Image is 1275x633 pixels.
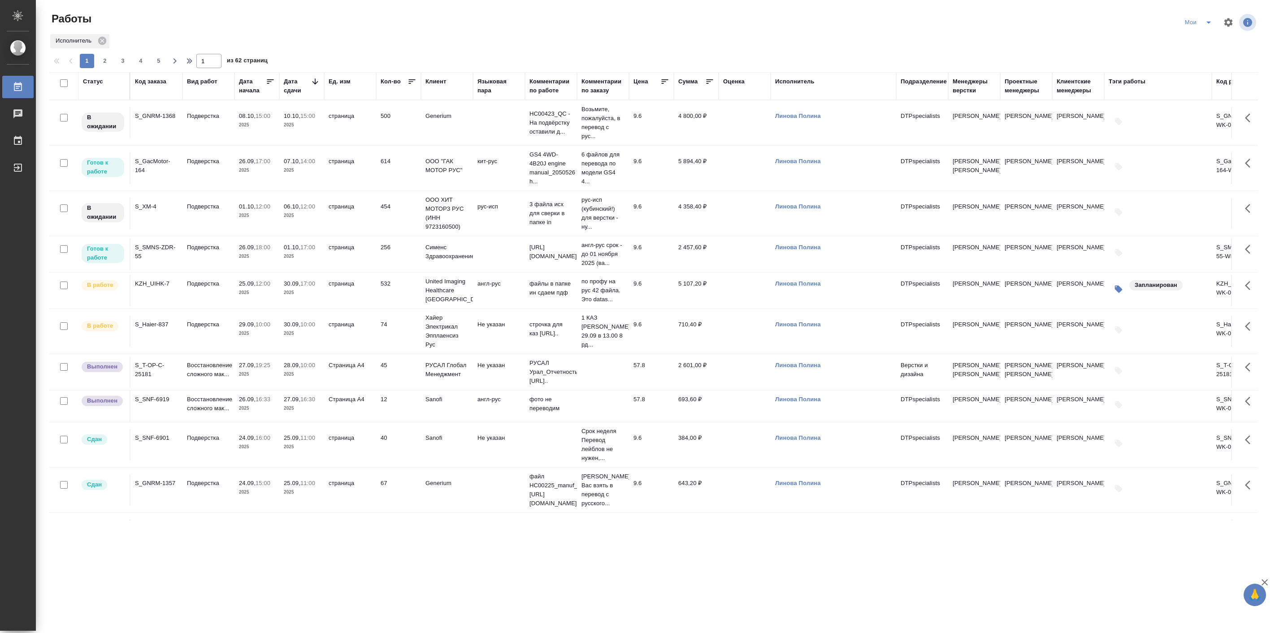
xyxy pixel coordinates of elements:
[256,203,270,210] p: 12:00
[239,442,275,451] p: 2025
[581,277,624,304] p: по профу на рус 42 файла. Это datas...
[324,107,376,139] td: страница
[529,77,572,95] div: Комментарии по работе
[629,429,674,460] td: 9.6
[187,77,217,86] div: Вид работ
[81,320,125,332] div: Исполнитель выполняет работу
[135,479,178,488] div: S_GNRM-1357
[674,474,719,506] td: 643,20 ₽
[284,480,300,486] p: 25.09,
[775,203,821,210] a: Линова Полина
[896,275,948,306] td: DTPspecialists
[425,77,446,86] div: Клиент
[1240,238,1261,260] button: Здесь прячутся важные кнопки
[284,488,320,497] p: 2025
[425,313,468,349] p: Хайер Электрикал Эпплаенсиз Рус
[187,320,230,329] p: Подверстка
[1109,279,1128,299] button: Изменить тэги
[376,316,421,347] td: 74
[1240,198,1261,219] button: Здесь прячутся важные кнопки
[376,474,421,506] td: 67
[284,280,300,287] p: 30.09,
[674,107,719,139] td: 4 800,00 ₽
[953,361,996,379] p: [PERSON_NAME], [PERSON_NAME]
[629,238,674,270] td: 9.6
[896,198,948,229] td: DTPspecialists
[239,480,256,486] p: 24.09,
[81,434,125,446] div: Менеджер проверил работу исполнителя, передает ее на следующий этап
[1000,474,1052,506] td: [PERSON_NAME]
[284,370,320,379] p: 2025
[1212,356,1264,388] td: S_T-OP-C-25181-WK-013
[135,202,178,211] div: S_XM-4
[473,275,525,306] td: англ-рус
[135,157,178,175] div: S_GacMotor-164
[284,434,300,441] p: 25.09,
[284,288,320,297] p: 2025
[284,211,320,220] p: 2025
[1109,243,1128,263] button: Добавить тэги
[256,362,270,369] p: 19:25
[324,390,376,422] td: Страница А4
[1109,77,1145,86] div: Тэги работы
[284,252,320,261] p: 2025
[81,112,125,133] div: Исполнитель назначен, приступать к работе пока рано
[1052,275,1104,306] td: [PERSON_NAME]
[1240,107,1261,129] button: Здесь прячутся важные кнопки
[256,280,270,287] p: 12:00
[152,54,166,68] button: 5
[135,243,178,261] div: S_SMNS-ZDR-55
[425,434,468,442] p: Sanofi
[87,396,117,405] p: Выполнен
[529,279,572,297] p: файлы в папке ин сдаем пдф
[529,320,572,338] p: строчка для каз [URL]..
[239,404,275,413] p: 2025
[1000,316,1052,347] td: [PERSON_NAME]
[284,396,300,403] p: 27.09,
[1109,479,1128,499] button: Добавить тэги
[633,77,648,86] div: Цена
[629,474,674,506] td: 9.6
[1212,238,1264,270] td: S_SMNS-ZDR-55-WK-020
[239,288,275,297] p: 2025
[87,362,117,371] p: Выполнен
[376,520,421,551] td: 6
[581,517,624,553] p: сделать перевод на русский язык. Фор...
[284,321,300,328] p: 30.09,
[381,77,401,86] div: Кол-во
[376,429,421,460] td: 40
[98,54,112,68] button: 2
[239,211,275,220] p: 2025
[953,479,996,488] p: [PERSON_NAME]
[775,434,821,441] a: Линова Полина
[529,359,572,386] p: РУСАЛ Урал_Отчетность_2022 [URL]..
[1109,395,1128,415] button: Добавить тэги
[1052,390,1104,422] td: [PERSON_NAME]
[1212,390,1264,422] td: S_SNF-6919-WK-004
[256,480,270,486] p: 15:00
[775,113,821,119] a: Линова Полина
[116,56,130,65] span: 3
[81,157,125,178] div: Исполнитель может приступить к работе
[1000,152,1052,184] td: [PERSON_NAME]
[300,280,315,287] p: 17:00
[775,77,815,86] div: Исполнитель
[1212,316,1264,347] td: S_Haier-837-WK-014
[239,113,256,119] p: 08.10,
[324,238,376,270] td: страница
[425,361,468,379] p: РУСАЛ Глобал Менеджмент
[87,435,102,444] p: Сдан
[239,280,256,287] p: 25.09,
[256,434,270,441] p: 16:00
[239,370,275,379] p: 2025
[87,244,119,262] p: Готов к работе
[529,395,572,413] p: фото не переводим
[239,166,275,175] p: 2025
[953,202,996,211] p: [PERSON_NAME]
[953,320,996,329] p: [PERSON_NAME]
[1052,429,1104,460] td: [PERSON_NAME]
[284,329,320,338] p: 2025
[81,395,125,407] div: Исполнитель завершил работу
[376,356,421,388] td: 45
[284,362,300,369] p: 28.09,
